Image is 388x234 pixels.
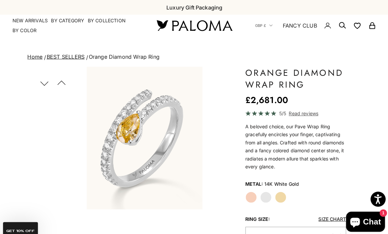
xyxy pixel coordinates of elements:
span: GET 10% Off [10,225,38,228]
a: Home [31,52,45,59]
span: GBP £ [254,22,264,28]
a: BEST SELLERS [49,52,86,59]
nav: breadcrumbs [29,51,359,60]
a: Size Chart [316,212,343,217]
legend: Metal: [244,175,261,185]
span: Orange Diamond Wrap Ring [90,52,160,59]
div: GET 10% Off [7,218,41,234]
span: 4 [249,228,252,234]
nav: Secondary navigation [254,14,372,35]
div: Item 3 of 18 [88,65,202,205]
summary: By Color [16,27,39,33]
div: A beloved choice, our Pave Wrap Ring gracefully encircles your finger, captivating from all angle... [244,120,343,167]
a: NEW ARRIVALS [16,17,50,24]
inbox-online-store-chat: Shopify online store chat [341,207,383,229]
span: 5/5 [277,107,284,115]
nav: Primary navigation [16,17,141,33]
a: 5/5 Read reviews [244,107,343,115]
button: GBP £ [254,22,271,28]
sale-price: £2,681.00 [244,92,286,105]
img: #WhiteGold [88,65,202,205]
a: FANCY CLUB [280,21,314,29]
variant-option-value: 14K White Gold [263,175,297,185]
p: Luxury Gift Packaging [167,3,222,11]
legend: Ring Size: [244,210,268,220]
summary: By Category [54,17,86,24]
span: Read reviews [286,107,315,115]
summary: By Collection [89,17,127,24]
h1: Orange Diamond Wrap Ring [244,65,343,89]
